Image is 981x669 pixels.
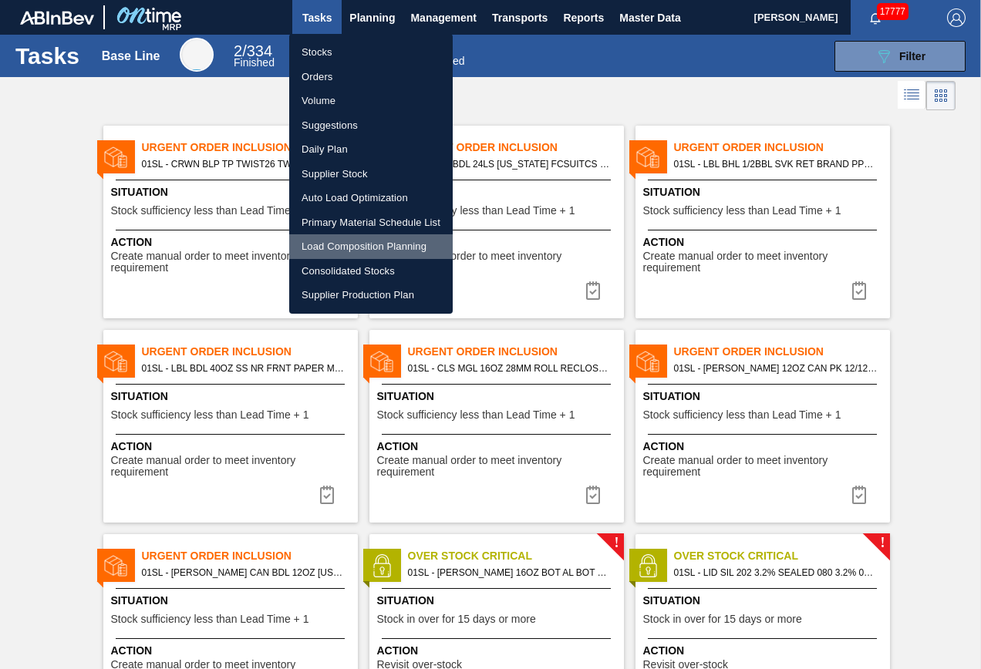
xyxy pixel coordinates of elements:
[289,234,453,259] a: Load Composition Planning
[289,259,453,284] a: Consolidated Stocks
[289,162,453,187] a: Supplier Stock
[289,40,453,65] a: Stocks
[289,137,453,162] a: Daily Plan
[289,113,453,138] a: Suggestions
[289,210,453,235] a: Primary Material Schedule List
[289,283,453,308] a: Supplier Production Plan
[289,186,453,210] a: Auto Load Optimization
[289,65,453,89] a: Orders
[289,89,453,113] a: Volume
